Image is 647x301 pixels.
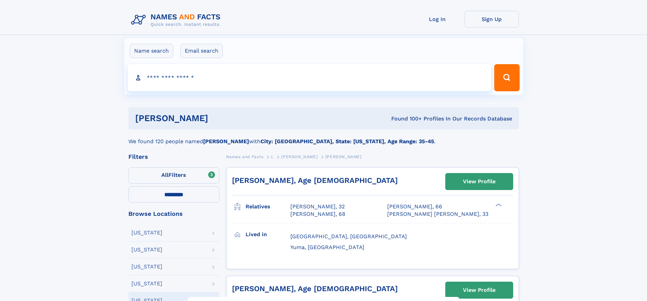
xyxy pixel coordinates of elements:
div: ❯ [494,203,502,207]
img: Logo Names and Facts [128,11,226,29]
label: Filters [128,167,219,184]
a: L [271,152,274,161]
a: View Profile [446,282,513,298]
div: Found 100+ Profiles In Our Records Database [300,115,512,123]
div: [US_STATE] [131,247,162,252]
a: Names and Facts [226,152,264,161]
a: [PERSON_NAME] [PERSON_NAME], 33 [387,210,488,218]
h3: Lived in [246,229,290,240]
div: Browse Locations [128,211,219,217]
div: Filters [128,154,219,160]
a: Sign Up [465,11,519,27]
a: [PERSON_NAME], 32 [290,203,345,210]
a: [PERSON_NAME] [281,152,318,161]
span: [GEOGRAPHIC_DATA], [GEOGRAPHIC_DATA] [290,233,407,240]
div: View Profile [463,174,496,189]
span: All [161,172,168,178]
div: View Profile [463,282,496,298]
h1: [PERSON_NAME] [135,114,300,123]
label: Name search [130,44,173,58]
span: Yuma, [GEOGRAPHIC_DATA] [290,244,364,250]
span: L [271,154,274,159]
b: [PERSON_NAME] [203,138,249,145]
label: Email search [180,44,223,58]
span: [PERSON_NAME] [325,154,362,159]
a: View Profile [446,173,513,190]
span: [PERSON_NAME] [281,154,318,159]
div: [US_STATE] [131,281,162,286]
b: City: [GEOGRAPHIC_DATA], State: [US_STATE], Age Range: 35-45 [260,138,434,145]
h3: Relatives [246,201,290,212]
button: Search Button [494,64,519,91]
a: Log In [410,11,465,27]
a: [PERSON_NAME], Age [DEMOGRAPHIC_DATA] [232,176,398,185]
input: search input [128,64,491,91]
a: [PERSON_NAME], 66 [387,203,442,210]
a: [PERSON_NAME], 68 [290,210,345,218]
a: [PERSON_NAME], Age [DEMOGRAPHIC_DATA] [232,284,398,293]
div: We found 120 people named with . [128,129,519,146]
div: [US_STATE] [131,264,162,269]
div: [US_STATE] [131,230,162,236]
